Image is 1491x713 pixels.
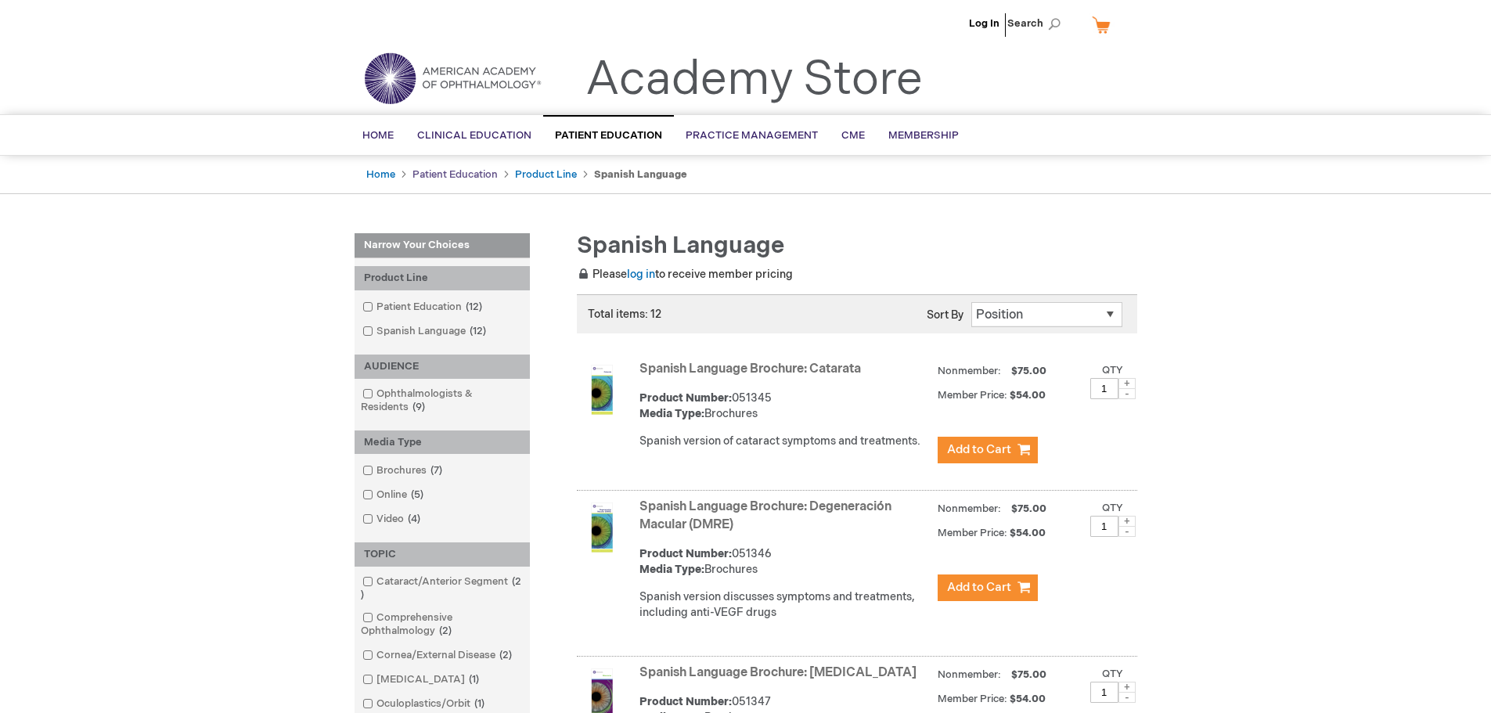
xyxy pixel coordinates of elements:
a: Spanish Language Brochure: Degeneración Macular (DMRE) [639,499,891,532]
a: Oculoplastics/Orbit1 [358,697,491,711]
a: Online5 [358,488,430,502]
strong: Nonmember: [938,362,1001,381]
span: $75.00 [1009,668,1049,681]
button: Add to Cart [938,437,1038,463]
strong: Spanish Language [594,168,687,181]
a: Cornea/External Disease2 [358,648,518,663]
div: TOPIC [355,542,530,567]
strong: Media Type: [639,563,704,576]
span: $75.00 [1009,365,1049,377]
a: log in [627,268,655,281]
label: Qty [1102,668,1123,680]
strong: Nonmember: [938,499,1001,519]
strong: Member Price: [938,527,1007,539]
span: 12 [466,325,490,337]
span: Total items: 12 [588,308,661,321]
div: Media Type [355,430,530,455]
a: Patient Education [412,168,498,181]
label: Qty [1102,502,1123,514]
button: Add to Cart [938,574,1038,601]
span: $54.00 [1010,527,1048,539]
div: Spanish version of cataract symptoms and treatments. [639,434,930,449]
div: Spanish version discusses symptoms and treatments, including anti-VEGF drugs [639,589,930,621]
div: Product Line [355,266,530,290]
label: Qty [1102,364,1123,376]
span: $54.00 [1010,389,1048,402]
span: 2 [435,625,456,637]
span: Search [1007,8,1067,39]
span: $75.00 [1009,502,1049,515]
span: Please to receive member pricing [577,268,793,281]
span: 2 [361,575,521,601]
strong: Product Number: [639,547,732,560]
a: Log In [969,17,999,30]
a: Spanish Language Brochure: Catarata [639,362,861,376]
img: Spanish Language Brochure: Catarata [577,365,627,415]
span: Membership [888,129,959,142]
span: 7 [427,464,446,477]
div: 051346 Brochures [639,546,930,578]
span: Add to Cart [947,442,1011,457]
a: Comprehensive Ophthalmology2 [358,610,526,639]
span: Practice Management [686,129,818,142]
input: Qty [1090,516,1118,537]
input: Qty [1090,682,1118,703]
span: 1 [470,697,488,710]
span: 12 [462,301,486,313]
a: Patient Education12 [358,300,488,315]
a: [MEDICAL_DATA]1 [358,672,485,687]
strong: Narrow Your Choices [355,233,530,258]
span: 5 [407,488,427,501]
a: Cataract/Anterior Segment2 [358,574,526,603]
span: Home [362,129,394,142]
a: Spanish Language Brochure: [MEDICAL_DATA] [639,665,917,680]
div: 051345 Brochures [639,391,930,422]
span: Patient Education [555,129,662,142]
div: AUDIENCE [355,355,530,379]
span: 4 [404,513,424,525]
a: Spanish Language12 [358,324,492,339]
input: Qty [1090,378,1118,399]
strong: Product Number: [639,695,732,708]
img: Spanish Language Brochure: Degeneración Macular (DMRE) [577,502,627,553]
span: Spanish Language [577,232,784,260]
span: 9 [409,401,429,413]
strong: Media Type: [639,407,704,420]
span: Clinical Education [417,129,531,142]
span: $54.00 [1010,693,1048,705]
span: Add to Cart [947,580,1011,595]
span: CME [841,129,865,142]
a: Brochures7 [358,463,448,478]
label: Sort By [927,308,963,322]
strong: Nonmember: [938,665,1001,685]
a: Product Line [515,168,577,181]
strong: Member Price: [938,693,1007,705]
strong: Product Number: [639,391,732,405]
a: Academy Store [585,52,923,108]
a: Video4 [358,512,427,527]
span: 1 [465,673,483,686]
strong: Member Price: [938,389,1007,402]
a: Home [366,168,395,181]
span: 2 [495,649,516,661]
a: Ophthalmologists & Residents9 [358,387,526,415]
